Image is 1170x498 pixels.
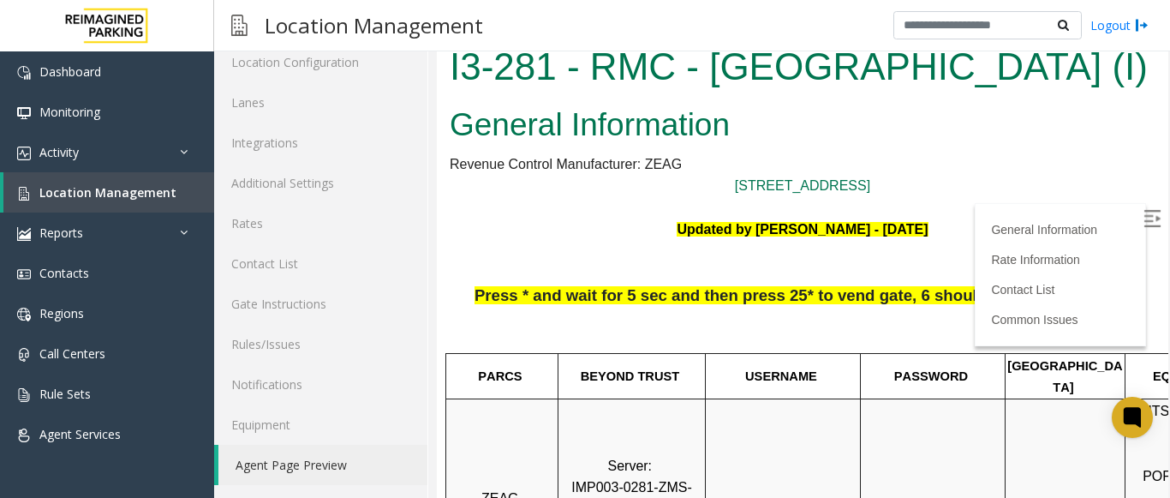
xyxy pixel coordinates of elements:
span: PASSWORD [457,332,531,345]
a: Location Configuration [214,42,427,82]
h3: Location Management [256,4,492,46]
span: EXITS: Credit Cards Only [693,366,821,403]
span: Server: [170,421,215,435]
h2: General Information [13,65,719,110]
img: Open/Close Sidebar Menu [707,172,724,189]
img: 'icon' [17,308,31,321]
a: Rate Information [554,215,643,229]
img: 'icon' [17,187,31,201]
span: Agent Services [39,426,121,442]
img: 'icon' [17,348,31,362]
a: Contact List [554,245,618,259]
font: Updated by [PERSON_NAME] - [DATE] [240,184,491,199]
a: Contact List [214,243,427,284]
a: Rules/Issues [214,324,427,364]
a: Logout [1090,16,1149,34]
span: Contacts [39,265,89,281]
a: [STREET_ADDRESS] [298,141,433,155]
img: 'icon' [17,388,31,402]
span: Revenue Control Manufacturer: ZEAG [13,119,245,134]
img: 'icon' [17,106,31,120]
img: 'icon' [17,227,31,241]
span: Reports [39,225,83,241]
a: Agent Page Preview [218,445,427,485]
a: Location Management [3,172,214,213]
img: 'icon' [17,66,31,80]
a: General Information [554,185,660,199]
img: 'icon' [17,147,31,160]
span: ZEAG [45,453,82,468]
h1: I3-281 - RMC - [GEOGRAPHIC_DATA] (I) [13,3,719,56]
img: 'icon' [17,429,31,442]
span: PARCS [41,332,85,345]
a: Lanes [214,82,427,123]
span: Rule Sets [39,386,91,402]
span: Activity [39,144,79,160]
a: Additional Settings [214,163,427,203]
span: Location Management [39,184,176,201]
a: Notifications [214,364,427,405]
img: pageIcon [231,4,248,46]
span: Regions [39,305,84,321]
a: Equipment [214,405,427,445]
span: Dashboard [39,63,101,80]
span: EQUIPMENT [716,332,791,345]
span: [GEOGRAPHIC_DATA] [570,321,685,357]
a: Integrations [214,123,427,163]
img: logout [1135,16,1149,34]
img: 'icon' [17,267,31,281]
a: Common Issues [554,275,641,289]
span: BEYOND TRUST [144,332,243,345]
span: USERNAME [308,332,380,345]
a: Rates [214,203,427,243]
span: IMP003-0281-ZMS-MRV-WS1 [134,442,255,479]
span: Press * and wait for 5 sec and then press 25* to vend gate, 6 should also work to vend [38,249,689,267]
span: Call Centers [39,345,105,362]
span: Monitoring [39,104,100,120]
a: Gate Instructions [214,284,427,324]
span: POF Machines: [706,431,800,446]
